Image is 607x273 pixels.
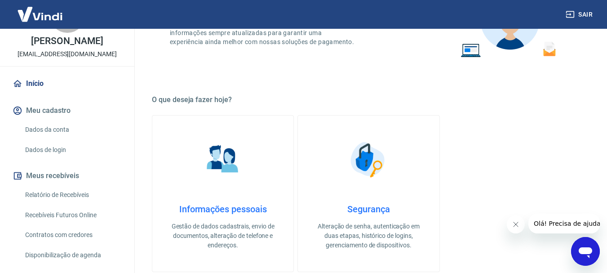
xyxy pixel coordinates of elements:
[11,0,69,28] img: Vindi
[346,137,391,182] img: Segurança
[5,6,75,13] span: Olá! Precisa de ajuda?
[11,166,124,186] button: Meus recebíveis
[312,222,425,250] p: Alteração de senha, autenticação em duas etapas, histórico de logins, gerenciamento de dispositivos.
[22,226,124,244] a: Contratos com credores
[312,204,425,215] h4: Segurança
[167,222,279,250] p: Gestão de dados cadastrais, envio de documentos, alteração de telefone e endereços.
[200,137,245,182] img: Informações pessoais
[31,36,103,46] p: [PERSON_NAME]
[167,204,279,215] h4: Informações pessoais
[528,214,600,233] iframe: Mensagem da empresa
[297,115,439,272] a: SegurançaSegurançaAlteração de senha, autenticação em duas etapas, histórico de logins, gerenciam...
[11,74,124,94] a: Início
[11,101,124,121] button: Meu cadastro
[22,121,124,139] a: Dados da conta
[564,6,596,23] button: Sair
[571,237,600,266] iframe: Botão para abrir a janela de mensagens
[22,246,124,264] a: Disponibilização de agenda
[152,115,294,272] a: Informações pessoaisInformações pessoaisGestão de dados cadastrais, envio de documentos, alteraçã...
[22,186,124,204] a: Relatório de Recebíveis
[22,206,124,224] a: Recebíveis Futuros Online
[507,215,525,233] iframe: Fechar mensagem
[22,141,124,159] a: Dados de login
[18,49,117,59] p: [EMAIL_ADDRESS][DOMAIN_NAME]
[152,95,585,104] h5: O que deseja fazer hoje?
